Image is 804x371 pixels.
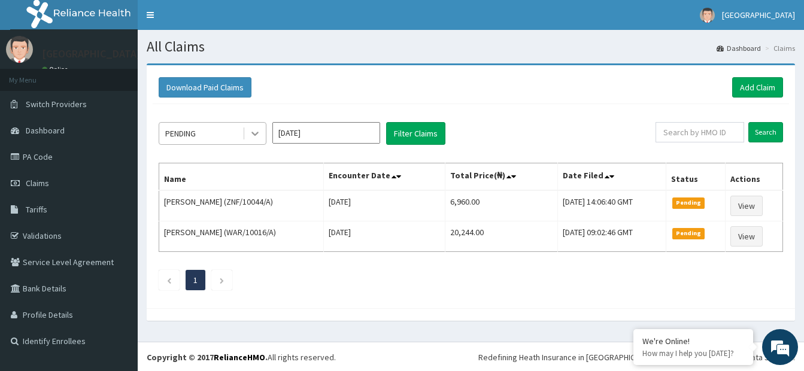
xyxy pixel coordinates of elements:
img: User Image [6,36,33,63]
input: Search by HMO ID [656,122,744,142]
td: [DATE] 14:06:40 GMT [557,190,666,221]
th: Encounter Date [324,163,445,191]
h1: All Claims [147,39,795,54]
td: [DATE] [324,221,445,252]
a: Online [42,65,71,74]
th: Date Filed [557,163,666,191]
span: Claims [26,178,49,188]
th: Status [666,163,725,191]
li: Claims [762,43,795,53]
span: Tariffs [26,204,47,215]
td: [DATE] [324,190,445,221]
span: Pending [672,197,705,208]
button: Filter Claims [386,122,445,145]
td: [DATE] 09:02:46 GMT [557,221,666,252]
img: User Image [700,8,715,23]
a: Page 1 is your current page [193,275,198,285]
div: Redefining Heath Insurance in [GEOGRAPHIC_DATA] using Telemedicine and Data Science! [478,351,795,363]
th: Actions [726,163,783,191]
a: Add Claim [732,77,783,98]
td: 20,244.00 [445,221,558,252]
a: Previous page [166,275,172,285]
td: [PERSON_NAME] (ZNF/10044/A) [159,190,324,221]
input: Search [748,122,783,142]
span: Pending [672,228,705,239]
a: View [730,196,763,216]
td: 6,960.00 [445,190,558,221]
span: Dashboard [26,125,65,136]
a: RelianceHMO [214,352,265,363]
p: [GEOGRAPHIC_DATA] [42,48,141,59]
th: Total Price(₦) [445,163,558,191]
th: Name [159,163,324,191]
div: We're Online! [642,336,744,346]
span: [GEOGRAPHIC_DATA] [722,10,795,20]
p: How may I help you today? [642,348,744,358]
button: Download Paid Claims [159,77,251,98]
strong: Copyright © 2017 . [147,352,268,363]
td: [PERSON_NAME] (WAR/10016/A) [159,221,324,252]
a: Dashboard [717,43,761,53]
span: Switch Providers [26,99,87,110]
div: PENDING [165,127,196,139]
a: Next page [219,275,224,285]
input: Select Month and Year [272,122,380,144]
a: View [730,226,763,247]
